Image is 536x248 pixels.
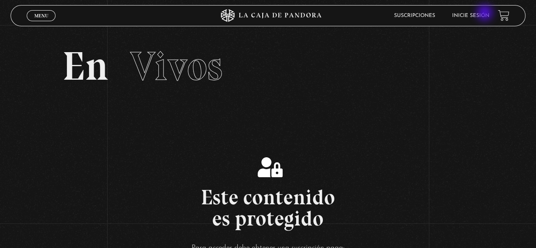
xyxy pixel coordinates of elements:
a: Inicie sesión [452,13,489,18]
span: Menu [34,13,48,18]
h2: En [62,46,474,86]
a: Suscripciones [394,13,435,18]
span: Cerrar [31,20,51,26]
span: Vivos [130,42,222,90]
a: View your shopping cart [498,10,509,21]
